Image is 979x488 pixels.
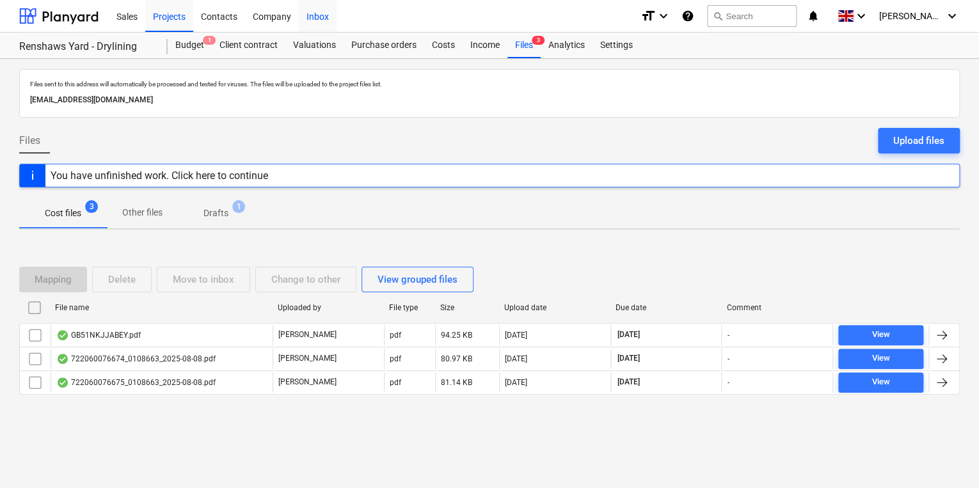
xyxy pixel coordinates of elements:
span: 1 [232,200,245,213]
div: View [872,375,890,390]
div: Budget [168,33,212,58]
div: GB51NKJJABEY.pdf [56,330,141,340]
p: [PERSON_NAME] [278,329,337,340]
span: [DATE] [616,353,641,364]
p: [PERSON_NAME] [278,353,337,364]
span: [DATE] [616,329,641,340]
a: Analytics [541,33,593,58]
div: [DATE] [505,354,527,363]
button: View [838,325,923,345]
div: Upload date [504,303,605,312]
button: View [838,349,923,369]
iframe: Chat Widget [915,427,979,488]
div: File name [55,303,267,312]
a: Settings [593,33,641,58]
div: OCR finished [56,330,69,340]
div: - [727,378,729,387]
a: Client contract [212,33,285,58]
div: Comment [727,303,828,312]
div: Files [507,33,541,58]
div: pdf [390,354,401,363]
i: Knowledge base [681,8,694,24]
div: Uploaded by [278,303,379,312]
div: 722060076674_0108663_2025-08-08.pdf [56,354,216,364]
a: Valuations [285,33,344,58]
div: - [727,331,729,340]
span: Files [19,133,40,148]
div: Due date [616,303,717,312]
div: View [872,351,890,366]
i: format_size [641,8,656,24]
a: Income [463,33,507,58]
div: 94.25 KB [441,331,472,340]
span: 3 [532,36,545,45]
p: Other files [122,206,163,219]
button: Upload files [878,128,960,153]
a: Costs [424,33,463,58]
a: Purchase orders [344,33,424,58]
div: [DATE] [505,331,527,340]
a: Budget1 [168,33,212,58]
span: [DATE] [616,377,641,388]
div: Renshaws Yard - Drylining [19,40,152,54]
p: [PERSON_NAME] [278,377,337,388]
div: File type [389,303,430,312]
i: keyboard_arrow_down [854,8,869,24]
i: notifications [807,8,820,24]
button: View [838,372,923,393]
p: [EMAIL_ADDRESS][DOMAIN_NAME] [30,93,949,107]
span: [PERSON_NAME] [879,11,943,21]
div: - [727,354,729,363]
span: 3 [85,200,98,213]
div: 80.97 KB [441,354,472,363]
i: keyboard_arrow_down [656,8,671,24]
i: keyboard_arrow_down [944,8,960,24]
button: Search [707,5,797,27]
span: 1 [203,36,216,45]
div: [DATE] [505,378,527,387]
div: Upload files [893,132,944,149]
div: View [872,327,890,342]
span: search [713,11,723,21]
div: pdf [390,331,401,340]
div: View grouped files [378,271,458,288]
div: You have unfinished work. Click here to continue [51,169,268,182]
p: Drafts [203,207,228,220]
button: View grouped files [362,267,474,292]
div: OCR finished [56,377,69,388]
div: pdf [390,378,401,387]
div: 81.14 KB [441,378,472,387]
div: Size [440,303,494,312]
a: Files3 [507,33,541,58]
div: 722060076675_0108663_2025-08-08.pdf [56,377,216,388]
p: Cost files [45,207,81,220]
p: Files sent to this address will automatically be processed and tested for viruses. The files will... [30,80,949,88]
